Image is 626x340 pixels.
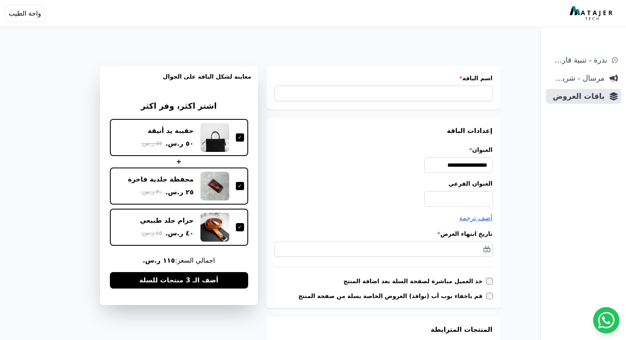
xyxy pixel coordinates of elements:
[549,54,607,66] span: ندرة - تنبية قارب علي النفاذ
[275,74,493,82] label: اسم الباقة
[298,292,486,300] label: قم باخفاء بوب أب (نوافذ) العروض الخاصة بسلة من صفحة المنتج
[139,275,218,285] span: أضف الـ 3 منتجات للسلة
[459,213,493,223] button: أضف ترجمة
[275,230,493,238] label: تاريخ انتهاء العرض
[570,6,614,21] img: MatajerTech Logo
[459,214,493,222] span: أضف ترجمة
[275,126,493,136] h3: إعدادات الباقة
[5,5,45,22] button: واحة الطيب
[9,9,41,19] span: واحة الطيب
[141,139,162,148] span: ٥٥ ر.س.
[110,256,248,265] span: اجمالي السعر:
[275,179,493,188] label: العنوان الفرعي
[344,277,486,285] label: خذ العميل مباشرة لصفحة السلة بعد اضافة المنتج
[141,229,162,238] span: ٤٥ ر.س.
[107,72,251,91] h3: معاينة لشكل الباقة على الجوال
[200,172,229,200] img: محفظة جلدية فاخرة
[141,188,162,196] span: ٣٠ ر.س.
[275,146,493,154] label: العنوان
[165,187,194,197] span: ٢٥ ر.س.
[148,126,193,135] div: حقيبة يد أنيقة
[128,175,194,184] div: محفظة جلدية فاخرة
[165,228,194,238] span: ٤٠ ر.س.
[110,100,248,112] h3: اشتر اكثر، وفر اكثر
[143,256,175,264] b: ١١٥ ر.س.
[140,216,194,225] div: حزام جلد طبيعي
[200,123,229,152] img: حقيبة يد أنيقة
[549,72,605,84] span: مرسال - شريط دعاية
[110,272,248,289] button: أضف الـ 3 منتجات للسلة
[549,91,605,102] span: باقات العروض
[110,157,248,167] div: +
[165,139,194,149] span: ٥٠ ر.س.
[275,325,493,335] h3: المنتجات المترابطة
[200,213,229,242] img: حزام جلد طبيعي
